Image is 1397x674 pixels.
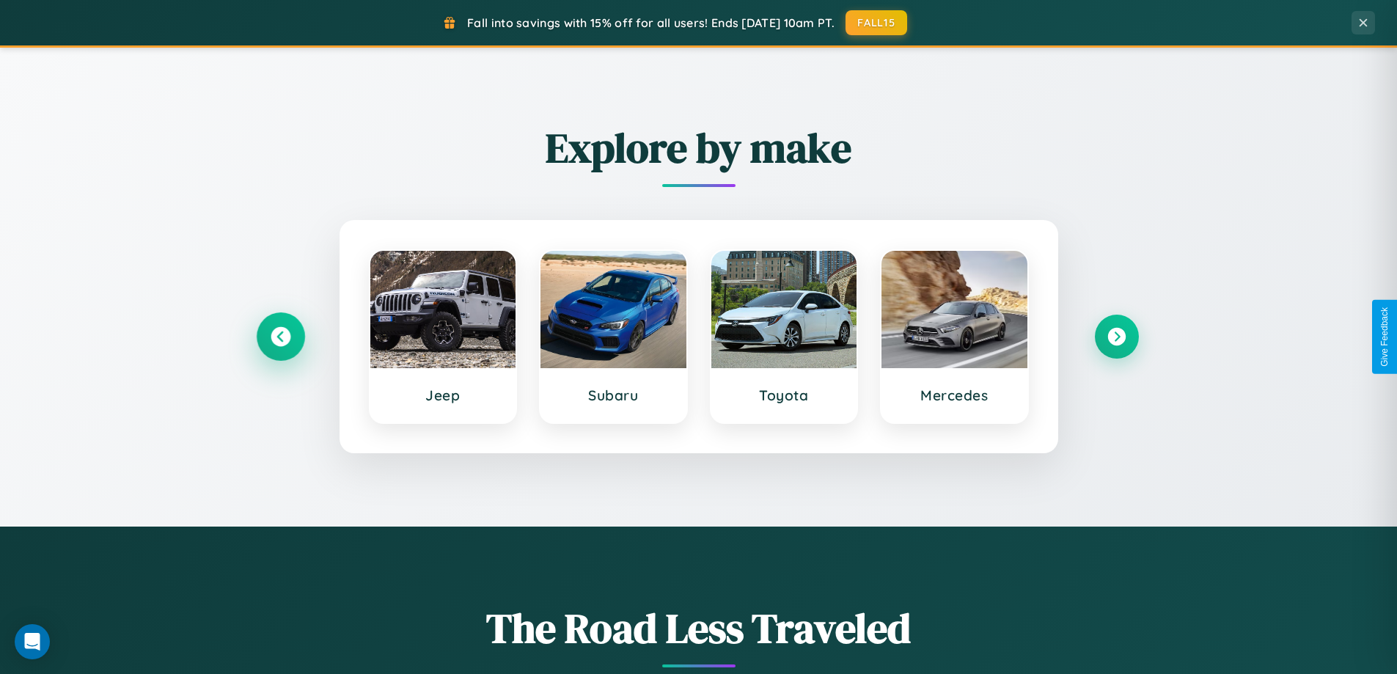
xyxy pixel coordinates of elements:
span: Fall into savings with 15% off for all users! Ends [DATE] 10am PT. [467,15,835,30]
h1: The Road Less Traveled [259,600,1139,656]
div: Give Feedback [1379,307,1390,367]
h3: Mercedes [896,387,1013,404]
h3: Jeep [385,387,502,404]
h2: Explore by make [259,120,1139,176]
div: Open Intercom Messenger [15,624,50,659]
button: FALL15 [846,10,907,35]
h3: Subaru [555,387,672,404]
h3: Toyota [726,387,843,404]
